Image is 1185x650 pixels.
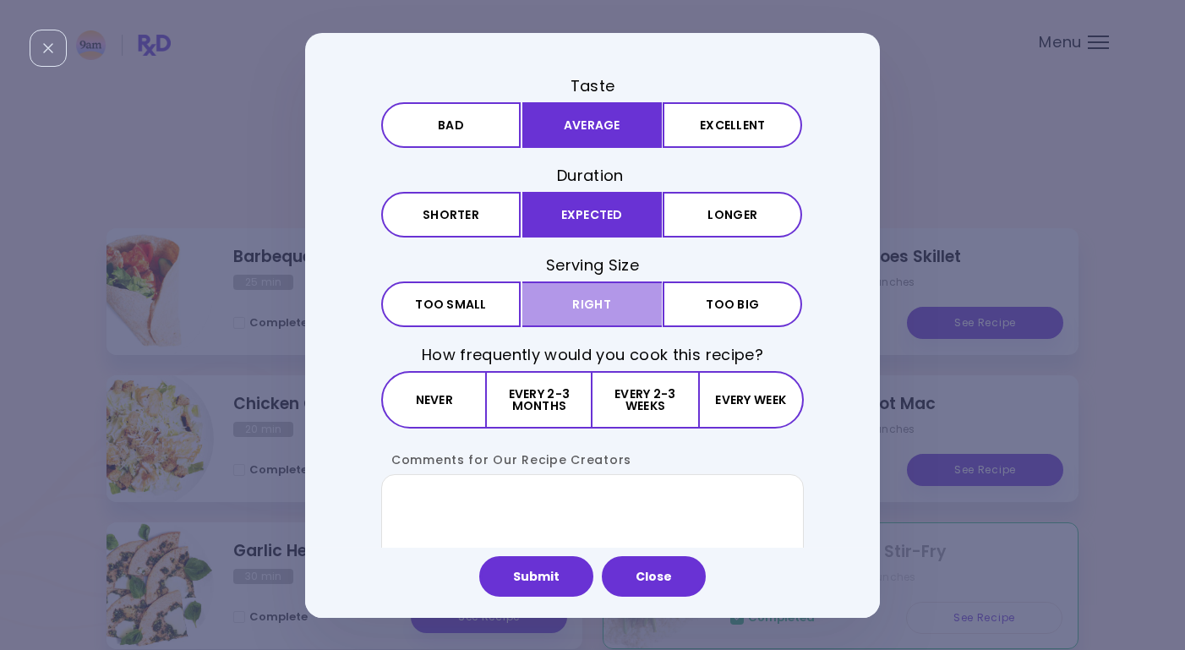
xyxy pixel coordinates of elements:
[522,192,662,238] button: Expected
[381,165,804,186] h3: Duration
[479,556,593,597] button: Submit
[487,371,592,429] button: Every 2-3 months
[381,344,804,365] h3: How frequently would you cook this recipe?
[602,556,706,597] button: Close
[663,192,802,238] button: Longer
[30,30,67,67] div: Close
[706,298,759,310] span: Too big
[663,102,802,148] button: Excellent
[381,281,521,327] button: Too small
[415,298,487,310] span: Too small
[698,371,804,429] button: Every week
[381,192,521,238] button: Shorter
[381,102,521,148] button: Bad
[522,102,662,148] button: Average
[381,254,804,276] h3: Serving Size
[663,281,802,327] button: Too big
[592,371,697,429] button: Every 2-3 weeks
[522,281,662,327] button: Right
[381,74,804,96] h3: Taste
[381,371,487,429] button: Never
[381,451,631,468] label: Comments for Our Recipe Creators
